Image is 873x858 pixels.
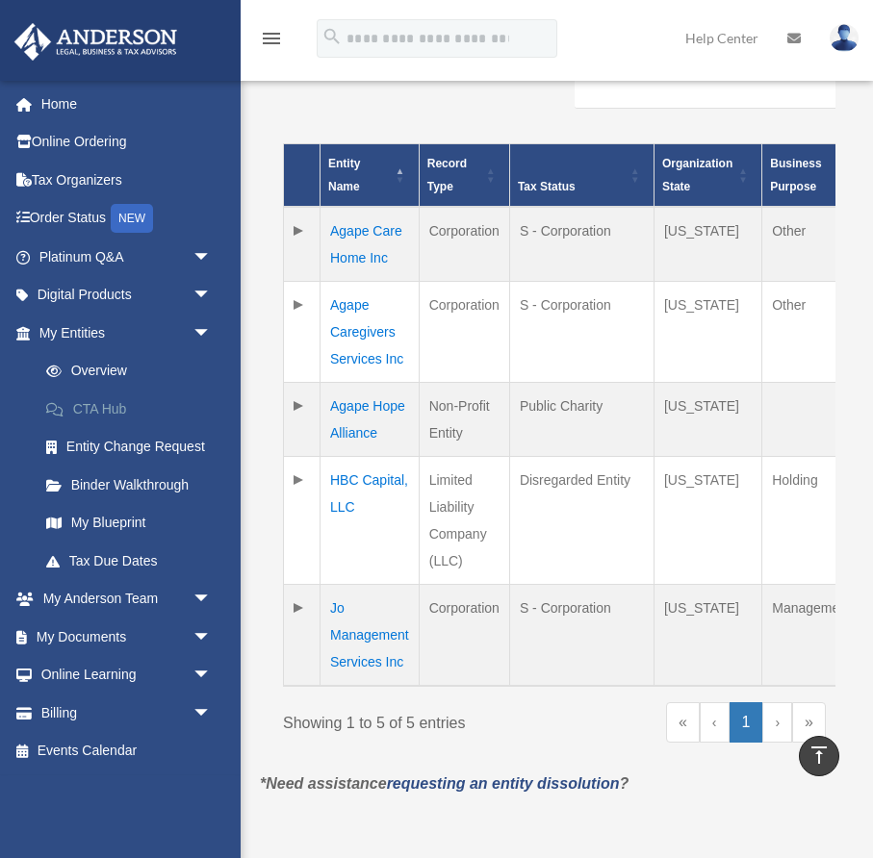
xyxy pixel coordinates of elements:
td: S - Corporation [509,282,654,383]
span: Tax Status [518,180,576,193]
a: Previous [700,702,730,743]
span: arrow_drop_down [193,656,231,695]
a: CTA Hub [27,390,241,428]
td: [US_STATE] [654,585,761,687]
span: Organization State [662,157,732,193]
a: Online Learningarrow_drop_down [13,656,241,694]
a: My Blueprint [27,504,241,543]
td: Agape Caregivers Services Inc [321,282,420,383]
td: Non-Profit Entity [419,383,509,457]
span: Record Type [427,157,467,193]
span: Business Purpose [770,157,821,193]
div: Showing 1 to 5 of 5 entries [283,702,540,737]
th: Record Type: Activate to sort [419,144,509,208]
div: NEW [111,204,153,233]
a: Entity Change Request [27,428,241,467]
a: Home [13,85,241,123]
a: Last [792,702,826,743]
img: User Pic [830,24,859,52]
span: arrow_drop_down [193,580,231,619]
td: Limited Liability Company (LLC) [419,457,509,585]
a: My Entitiesarrow_drop_down [13,314,241,352]
a: Overview [27,352,231,391]
em: *Need assistance ? [260,775,629,792]
a: 1 [730,702,763,743]
td: Corporation [419,207,509,282]
span: arrow_drop_down [193,314,231,353]
td: [US_STATE] [654,207,761,282]
td: Public Charity [509,383,654,457]
td: Disregarded Entity [509,457,654,585]
td: Corporation [419,585,509,687]
span: arrow_drop_down [193,618,231,657]
span: Entity Name [328,157,360,193]
td: HBC Capital, LLC [321,457,420,585]
span: arrow_drop_down [193,694,231,733]
td: S - Corporation [509,207,654,282]
td: S - Corporation [509,585,654,687]
i: menu [260,27,283,50]
td: Other [762,282,861,383]
a: My Anderson Teamarrow_drop_down [13,580,241,618]
td: Agape Care Home Inc [321,207,420,282]
a: Billingarrow_drop_down [13,694,241,732]
a: Order StatusNEW [13,199,241,239]
a: Tax Due Dates [27,542,241,580]
td: [US_STATE] [654,383,761,457]
a: Binder Walkthrough [27,466,241,504]
th: Business Purpose: Activate to sort [762,144,861,208]
td: Holding [762,457,861,585]
a: Platinum Q&Aarrow_drop_down [13,238,241,276]
td: Corporation [419,282,509,383]
a: Next [762,702,792,743]
th: Tax Status: Activate to sort [509,144,654,208]
td: [US_STATE] [654,282,761,383]
a: Digital Productsarrow_drop_down [13,276,241,315]
span: arrow_drop_down [193,238,231,277]
a: vertical_align_top [799,736,839,776]
img: Anderson Advisors Platinum Portal [9,23,183,61]
a: requesting an entity dissolution [387,775,620,792]
i: vertical_align_top [808,744,831,767]
td: Agape Hope Alliance [321,383,420,457]
a: menu [260,34,283,50]
a: First [666,702,700,743]
td: Jo Management Services Inc [321,585,420,687]
span: arrow_drop_down [193,276,231,315]
th: Organization State: Activate to sort [654,144,761,208]
td: Management [762,585,861,687]
i: search [321,26,343,47]
th: Entity Name: Activate to invert sorting [321,144,420,208]
a: Events Calendar [13,732,241,770]
td: [US_STATE] [654,457,761,585]
a: Online Ordering [13,123,241,162]
td: Other [762,207,861,282]
a: Tax Organizers [13,161,241,199]
a: My Documentsarrow_drop_down [13,618,241,656]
